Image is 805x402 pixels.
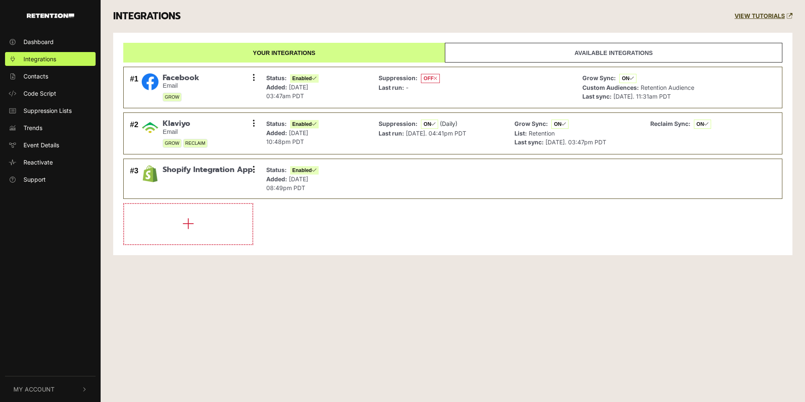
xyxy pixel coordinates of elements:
[123,43,445,63] a: Your integrations
[266,166,287,173] strong: Status:
[379,74,418,81] strong: Suppression:
[5,138,96,152] a: Event Details
[440,120,457,127] span: (Daily)
[514,120,548,127] strong: Grow Sync:
[5,104,96,117] a: Suppression Lists
[23,175,46,184] span: Support
[130,73,138,102] div: #1
[641,84,694,91] span: Retention Audience
[545,138,606,146] span: [DATE]. 03:47pm PDT
[582,74,616,81] strong: Grow Sync:
[142,119,158,136] img: Klaviyo
[23,37,54,46] span: Dashboard
[163,82,199,89] small: Email
[5,155,96,169] a: Reactivate
[406,84,408,91] span: -
[142,73,158,90] img: Facebook
[163,165,253,175] span: Shopify Integration App
[582,93,612,100] strong: Last sync:
[445,43,782,63] a: Available integrations
[142,165,158,182] img: Shopify Integration App
[5,86,96,100] a: Code Script
[5,376,96,402] button: My Account
[23,55,56,63] span: Integrations
[582,84,639,91] strong: Custom Audiences:
[266,74,287,81] strong: Status:
[13,385,55,394] span: My Account
[5,52,96,66] a: Integrations
[130,119,138,148] div: #2
[163,73,199,83] span: Facebook
[379,120,418,127] strong: Suppression:
[619,74,636,83] span: ON
[406,130,466,137] span: [DATE]. 04:41pm PDT
[5,172,96,186] a: Support
[23,141,59,149] span: Event Details
[163,119,208,128] span: Klaviyo
[163,139,182,148] span: GROW
[551,120,569,129] span: ON
[421,120,438,129] span: ON
[266,175,308,191] span: [DATE] 08:49pm PDT
[613,93,671,100] span: [DATE]. 11:31am PDT
[421,74,440,83] span: OFF
[27,13,74,18] img: Retention.com
[290,120,319,128] span: Enabled
[23,158,53,167] span: Reactivate
[23,72,48,81] span: Contacts
[163,93,182,102] span: GROW
[163,128,208,136] small: Email
[5,69,96,83] a: Contacts
[694,120,711,129] span: ON
[113,10,181,22] h3: INTEGRATIONS
[514,130,527,137] strong: List:
[290,166,319,175] span: Enabled
[290,74,319,83] span: Enabled
[266,84,287,91] strong: Added:
[266,129,287,136] strong: Added:
[23,123,42,132] span: Trends
[514,138,544,146] strong: Last sync:
[379,84,404,91] strong: Last run:
[650,120,691,127] strong: Reclaim Sync:
[266,120,287,127] strong: Status:
[5,121,96,135] a: Trends
[23,106,72,115] span: Suppression Lists
[130,165,138,192] div: #3
[735,13,792,20] a: VIEW TUTORIALS
[183,139,208,148] span: RECLAIM
[529,130,555,137] span: Retention
[266,84,308,99] span: [DATE] 03:47am PDT
[5,35,96,49] a: Dashboard
[23,89,56,98] span: Code Script
[379,130,404,137] strong: Last run:
[266,175,287,183] strong: Added:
